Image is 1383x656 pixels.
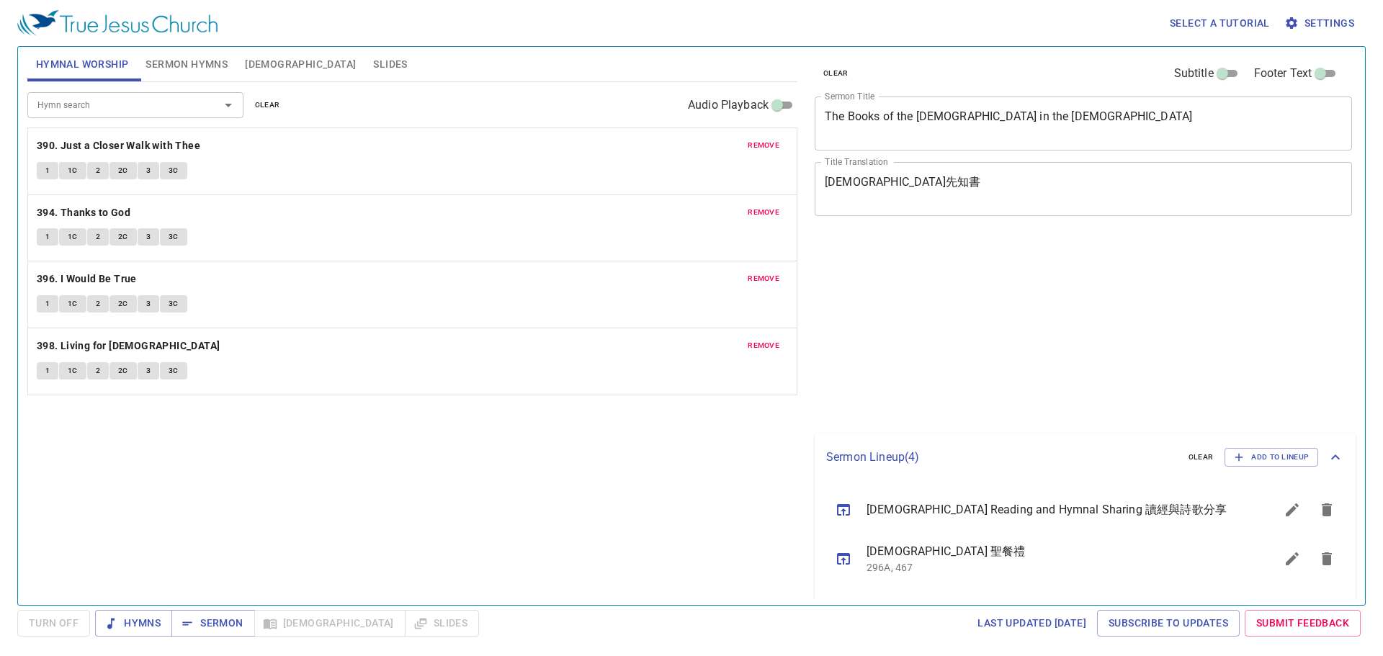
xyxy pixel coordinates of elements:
[138,295,159,313] button: 3
[87,228,109,246] button: 2
[59,362,86,379] button: 1C
[815,65,857,82] button: clear
[68,164,78,177] span: 1C
[1174,65,1214,82] span: Subtitle
[59,228,86,246] button: 1C
[825,175,1342,202] textarea: [DEMOGRAPHIC_DATA]先知書
[748,139,779,152] span: remove
[36,55,129,73] span: Hymnal Worship
[739,337,788,354] button: remove
[373,55,407,73] span: Slides
[37,337,220,355] b: 398. Living for [DEMOGRAPHIC_DATA]
[45,297,50,310] span: 1
[96,230,100,243] span: 2
[1254,65,1312,82] span: Footer Text
[171,610,254,637] button: Sermon
[37,204,130,222] b: 394. Thanks to God
[138,162,159,179] button: 3
[867,560,1240,575] p: 296A, 467
[1245,610,1361,637] a: Submit Feedback
[96,297,100,310] span: 2
[37,270,137,288] b: 396. I Would Be True
[109,162,137,179] button: 2C
[739,204,788,221] button: remove
[183,614,243,632] span: Sermon
[68,364,78,377] span: 1C
[688,96,769,114] span: Audio Playback
[1287,14,1354,32] span: Settings
[118,230,128,243] span: 2C
[867,543,1240,560] span: [DEMOGRAPHIC_DATA] 聖餐禮
[37,162,58,179] button: 1
[109,228,137,246] button: 2C
[1170,14,1270,32] span: Select a tutorial
[138,228,159,246] button: 3
[17,10,218,36] img: True Jesus Church
[37,362,58,379] button: 1
[59,162,86,179] button: 1C
[87,162,109,179] button: 2
[1256,614,1349,632] span: Submit Feedback
[255,99,280,112] span: clear
[169,364,179,377] span: 3C
[37,228,58,246] button: 1
[87,295,109,313] button: 2
[160,362,187,379] button: 3C
[96,364,100,377] span: 2
[59,295,86,313] button: 1C
[37,137,200,155] b: 390. Just a Closer Walk with Thee
[1180,449,1222,466] button: clear
[96,164,100,177] span: 2
[748,272,779,285] span: remove
[246,96,289,114] button: clear
[739,137,788,154] button: remove
[146,55,228,73] span: Sermon Hymns
[146,164,151,177] span: 3
[748,339,779,352] span: remove
[118,164,128,177] span: 2C
[160,295,187,313] button: 3C
[748,206,779,219] span: remove
[1164,10,1276,37] button: Select a tutorial
[815,433,1356,481] div: Sermon Lineup(4)clearAdd to Lineup
[169,297,179,310] span: 3C
[95,610,172,637] button: Hymns
[37,270,139,288] button: 396. I Would Be True
[1109,614,1228,632] span: Subscribe to Updates
[45,364,50,377] span: 1
[809,231,1246,428] iframe: from-child
[972,610,1092,637] a: Last updated [DATE]
[138,362,159,379] button: 3
[37,137,203,155] button: 390. Just a Closer Walk with Thee
[739,270,788,287] button: remove
[45,164,50,177] span: 1
[146,230,151,243] span: 3
[218,95,238,115] button: Open
[68,230,78,243] span: 1C
[823,67,849,80] span: clear
[1225,448,1318,467] button: Add to Lineup
[1234,451,1309,464] span: Add to Lineup
[169,230,179,243] span: 3C
[1281,10,1360,37] button: Settings
[118,297,128,310] span: 2C
[1097,610,1240,637] a: Subscribe to Updates
[37,337,223,355] button: 398. Living for [DEMOGRAPHIC_DATA]
[45,230,50,243] span: 1
[245,55,356,73] span: [DEMOGRAPHIC_DATA]
[826,449,1177,466] p: Sermon Lineup ( 4 )
[825,109,1342,137] textarea: The Books of the [DEMOGRAPHIC_DATA] in the [DEMOGRAPHIC_DATA]
[146,297,151,310] span: 3
[37,295,58,313] button: 1
[109,295,137,313] button: 2C
[37,204,133,222] button: 394. Thanks to God
[169,164,179,177] span: 3C
[867,501,1240,518] span: [DEMOGRAPHIC_DATA] Reading and Hymnal Sharing 讀經與詩歌分享
[109,362,137,379] button: 2C
[160,228,187,246] button: 3C
[1189,451,1214,464] span: clear
[118,364,128,377] span: 2C
[87,362,109,379] button: 2
[146,364,151,377] span: 3
[977,614,1086,632] span: Last updated [DATE]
